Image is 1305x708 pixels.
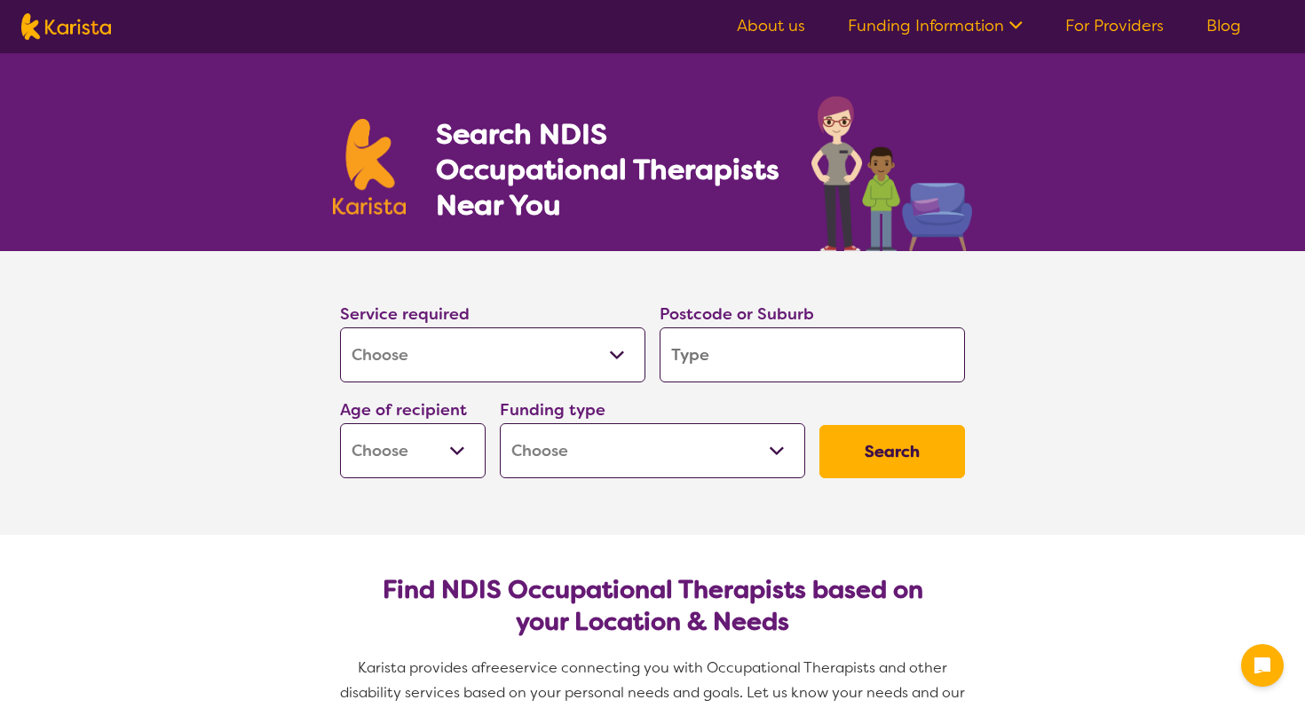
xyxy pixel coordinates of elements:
a: Funding Information [848,15,1023,36]
a: For Providers [1065,15,1164,36]
label: Postcode or Suburb [660,303,814,325]
input: Type [660,327,965,382]
img: Karista logo [333,119,406,215]
label: Funding type [500,399,605,421]
a: About us [737,15,805,36]
img: occupational-therapy [811,96,972,251]
h2: Find NDIS Occupational Therapists based on your Location & Needs [354,574,951,638]
h1: Search NDIS Occupational Therapists Near You [436,116,781,223]
span: free [480,658,509,677]
img: Karista logo [21,13,111,40]
span: Karista provides a [358,658,480,677]
a: Blog [1206,15,1241,36]
label: Service required [340,303,470,325]
label: Age of recipient [340,399,467,421]
button: Search [819,425,965,478]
